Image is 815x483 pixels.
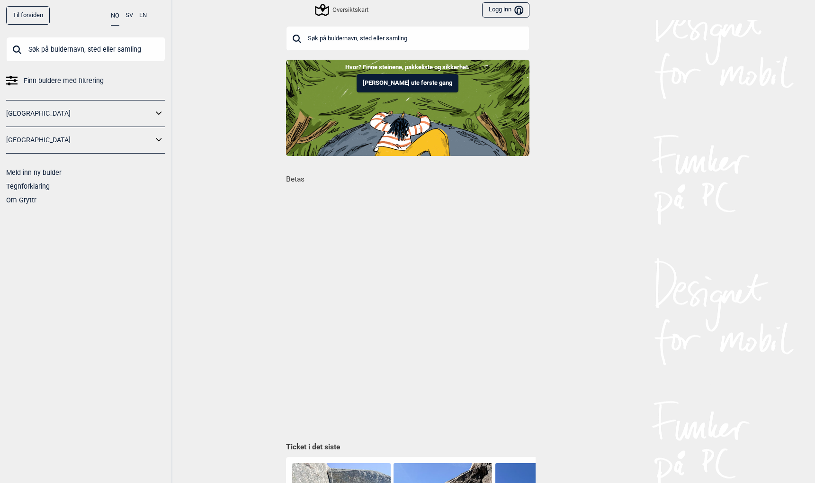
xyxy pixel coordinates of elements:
[6,74,165,88] a: Finn buldere med filtrering
[24,74,104,88] span: Finn buldere med filtrering
[286,60,529,155] img: Indoor to outdoor
[6,169,62,176] a: Meld inn ny bulder
[357,74,458,92] button: [PERSON_NAME] ute første gang
[286,26,529,51] input: Søk på buldernavn, sted eller samling
[316,4,368,16] div: Oversiktskart
[125,6,133,25] button: SV
[6,196,36,204] a: Om Gryttr
[6,37,165,62] input: Søk på buldernavn, sted eller samling
[286,442,529,453] h1: Ticket i det siste
[139,6,147,25] button: EN
[6,107,153,120] a: [GEOGRAPHIC_DATA]
[6,182,50,190] a: Tegnforklaring
[111,6,119,26] button: NO
[6,133,153,147] a: [GEOGRAPHIC_DATA]
[7,63,808,72] p: Hvor? Finne steinene, pakkeliste og sikkerhet.
[482,2,529,18] button: Logg inn
[286,168,536,185] h1: Betas
[6,6,50,25] a: Til forsiden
